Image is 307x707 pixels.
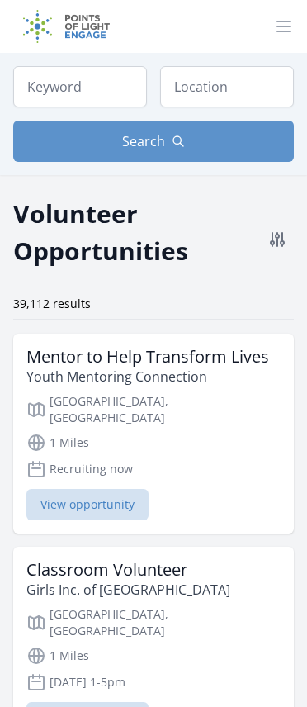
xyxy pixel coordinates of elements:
[13,195,261,269] h2: Volunteer Opportunities
[160,66,294,107] input: Location
[13,121,294,162] button: Search
[26,672,281,692] p: [DATE] 1-5pm
[26,489,149,520] span: View opportunity
[26,560,230,580] h3: Classroom Volunteer
[13,296,91,311] span: 39,112 results
[13,66,147,107] input: Keyword
[26,347,269,367] h3: Mentor to Help Transform Lives
[122,131,165,151] span: Search
[26,367,269,387] p: Youth Mentoring Connection
[26,606,281,639] p: [GEOGRAPHIC_DATA], [GEOGRAPHIC_DATA]
[26,580,230,600] p: Girls Inc. of [GEOGRAPHIC_DATA]
[26,646,281,666] p: 1 Miles
[13,334,294,534] a: Mentor to Help Transform Lives Youth Mentoring Connection [GEOGRAPHIC_DATA], [GEOGRAPHIC_DATA] 1 ...
[26,459,281,479] p: Recruiting now
[26,433,281,453] p: 1 Miles
[26,393,281,426] p: [GEOGRAPHIC_DATA], [GEOGRAPHIC_DATA]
